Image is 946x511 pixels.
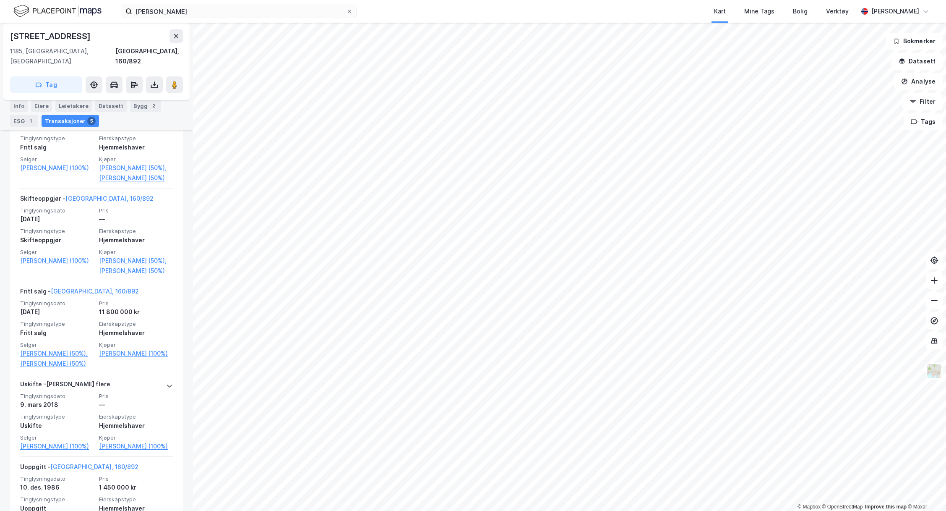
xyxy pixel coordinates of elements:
span: Tinglysningsdato [20,300,94,307]
span: Pris [99,300,173,307]
span: Kjøper [99,156,173,163]
span: Selger [20,249,94,256]
div: Bygg [130,100,161,112]
div: 1 450 000 kr [99,482,173,493]
a: Improve this map [865,504,907,510]
a: OpenStreetMap [822,504,863,510]
div: Kontrollprogram for chat [904,471,946,511]
div: Bolig [793,6,808,16]
a: [PERSON_NAME] (100%) [99,441,173,451]
div: [DATE] [20,214,94,224]
span: Eierskapstype [99,496,173,503]
a: [PERSON_NAME] (50%) [20,359,94,369]
a: [PERSON_NAME] (50%), [99,256,173,266]
a: [GEOGRAPHIC_DATA], 160/892 [65,195,154,202]
div: — [99,214,173,224]
div: 11 800 000 kr [99,307,173,317]
div: Hjemmelshaver [99,142,173,152]
div: Transaksjoner [42,115,99,127]
span: Kjøper [99,341,173,349]
div: Uoppgitt - [20,462,138,475]
div: [GEOGRAPHIC_DATA], 160/892 [115,46,183,66]
span: Eierskapstype [99,413,173,420]
span: Tinglysningstype [20,135,94,142]
div: Hjemmelshaver [99,235,173,245]
div: — [99,400,173,410]
span: Eierskapstype [99,228,173,235]
div: Uskifte [20,421,94,431]
span: Tinglysningsdato [20,207,94,214]
img: logo.f888ab2527a4732fd821a326f86c7f29.svg [13,4,102,18]
div: Uskifte - [PERSON_NAME] flere [20,379,110,393]
div: [STREET_ADDRESS] [10,29,92,43]
div: 9. mars 2018 [20,400,94,410]
div: Eiere [31,100,52,112]
a: [PERSON_NAME] (100%) [20,441,94,451]
button: Analyse [894,73,943,90]
span: Tinglysningsdato [20,475,94,482]
div: 5 [87,117,96,125]
a: [PERSON_NAME] (50%) [99,173,173,183]
span: Kjøper [99,434,173,441]
span: Eierskapstype [99,135,173,142]
span: Eierskapstype [99,320,173,328]
div: Leietakere [55,100,92,112]
div: ESG [10,115,38,127]
span: Kjøper [99,249,173,256]
a: [PERSON_NAME] (100%) [20,163,94,173]
div: Hjemmelshaver [99,328,173,338]
a: [GEOGRAPHIC_DATA], 160/892 [50,463,138,470]
button: Tags [904,113,943,130]
span: Tinglysningstype [20,413,94,420]
a: [PERSON_NAME] (50%), [99,163,173,173]
div: Fritt salg - [20,286,139,300]
span: Pris [99,207,173,214]
div: 1 [26,117,35,125]
span: Tinglysningstype [20,320,94,328]
span: Tinglysningsdato [20,393,94,400]
div: Datasett [95,100,127,112]
div: Mine Tags [744,6,774,16]
div: Info [10,100,28,112]
span: Selger [20,341,94,349]
span: Tinglysningstype [20,496,94,503]
button: Datasett [891,53,943,70]
a: [PERSON_NAME] (100%) [20,256,94,266]
button: Filter [902,93,943,110]
div: Hjemmelshaver [99,421,173,431]
div: Kart [714,6,726,16]
span: Pris [99,475,173,482]
button: Bokmerker [886,33,943,50]
div: Fritt salg [20,142,94,152]
div: Fritt salg [20,328,94,338]
div: [DATE] [20,307,94,317]
span: Tinglysningstype [20,228,94,235]
div: Skifteoppgjør - [20,194,154,207]
div: 1185, [GEOGRAPHIC_DATA], [GEOGRAPHIC_DATA] [10,46,115,66]
div: [PERSON_NAME] [871,6,919,16]
a: [GEOGRAPHIC_DATA], 160/892 [51,288,139,295]
button: Tag [10,76,82,93]
span: Selger [20,156,94,163]
span: Pris [99,393,173,400]
img: Z [926,363,942,379]
a: [PERSON_NAME] (50%), [20,349,94,359]
a: Mapbox [797,504,821,510]
span: Selger [20,434,94,441]
div: 2 [149,102,158,110]
input: Søk på adresse, matrikkel, gårdeiere, leietakere eller personer [132,5,346,18]
div: Skifteoppgjør [20,235,94,245]
div: Verktøy [826,6,849,16]
a: [PERSON_NAME] (100%) [99,349,173,359]
div: 10. des. 1986 [20,482,94,493]
a: [PERSON_NAME] (50%) [99,266,173,276]
iframe: Chat Widget [904,471,946,511]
